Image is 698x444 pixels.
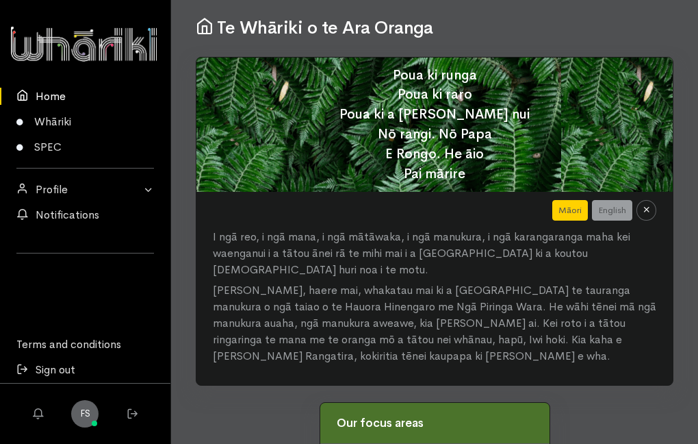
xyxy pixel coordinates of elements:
[213,229,656,278] p: I ngā reo, i ngā mana, i ngā mātāwaka, i ngā manukura, i ngā karangaranga maha kei waenganui i a ...
[339,66,530,182] span: Poua ki runga Poua ki raro Poua ki a [PERSON_NAME] nui Nō rangi. Nō Papa E Rongo. He āio Pai mārire
[320,403,550,444] div: Our focus areas
[71,400,99,428] a: FS
[213,282,656,365] p: [PERSON_NAME], haere mai, whakatau mai ki a [GEOGRAPHIC_DATA] te tauranga manukura o ngā taiao o ...
[592,200,632,221] button: English
[196,16,673,38] h1: Te Whāriki o te Ara Oranga
[552,200,588,221] button: Māori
